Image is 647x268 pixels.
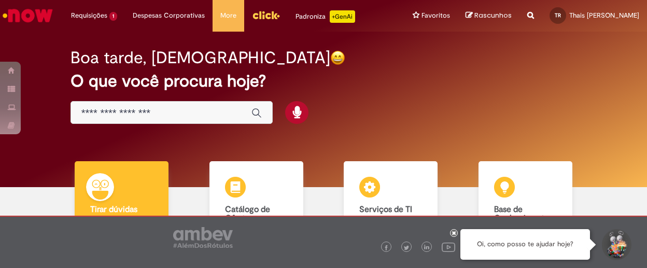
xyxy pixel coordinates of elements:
img: ServiceNow [1,5,54,26]
a: Tirar dúvidas Tirar dúvidas com Lupi Assist e Gen Ai [54,161,189,261]
button: Iniciar Conversa de Suporte [600,229,631,260]
span: Despesas Corporativas [133,10,205,21]
span: 1 [109,12,117,21]
a: Catálogo de Ofertas Abra uma solicitação [189,161,324,261]
span: More [220,10,236,21]
b: Catálogo de Ofertas [225,204,270,224]
span: TR [555,12,561,19]
span: Requisições [71,10,107,21]
img: logo_footer_linkedin.png [424,245,429,251]
a: Base de Conhecimento Consulte e aprenda [458,161,593,261]
img: logo_footer_youtube.png [442,240,455,253]
span: Thais [PERSON_NAME] [569,11,639,20]
b: Serviços de TI [359,204,412,215]
h2: Boa tarde, [DEMOGRAPHIC_DATA] [71,49,330,67]
b: Tirar dúvidas [90,204,137,215]
span: Rascunhos [474,10,512,20]
img: logo_footer_ambev_rotulo_gray.png [173,227,233,248]
img: happy-face.png [330,50,345,65]
p: +GenAi [330,10,355,23]
img: logo_footer_facebook.png [384,245,389,250]
b: Base de Conhecimento [494,204,549,224]
div: Oi, como posso te ajudar hoje? [460,229,590,260]
a: Rascunhos [466,11,512,21]
img: click_logo_yellow_360x200.png [252,7,280,23]
div: Padroniza [296,10,355,23]
span: Favoritos [421,10,450,21]
a: Serviços de TI Encontre ajuda [323,161,458,261]
img: logo_footer_twitter.png [404,245,409,250]
h2: O que você procura hoje? [71,72,577,90]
